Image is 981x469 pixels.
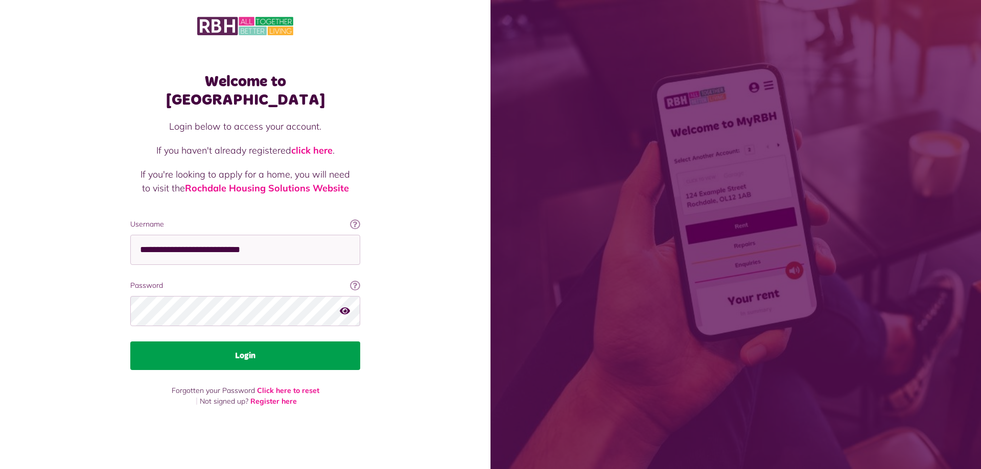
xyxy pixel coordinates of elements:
p: If you're looking to apply for a home, you will need to visit the [141,167,350,195]
span: Not signed up? [200,397,248,406]
a: Register here [250,397,297,406]
a: Rochdale Housing Solutions Website [185,182,349,194]
a: click here [291,144,333,156]
p: If you haven't already registered . [141,143,350,157]
span: Forgotten your Password [172,386,255,395]
h1: Welcome to [GEOGRAPHIC_DATA] [130,72,360,109]
a: Click here to reset [257,386,319,395]
p: Login below to access your account. [141,119,350,133]
button: Login [130,341,360,370]
label: Username [130,219,360,230]
img: MyRBH [197,15,293,37]
label: Password [130,280,360,291]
